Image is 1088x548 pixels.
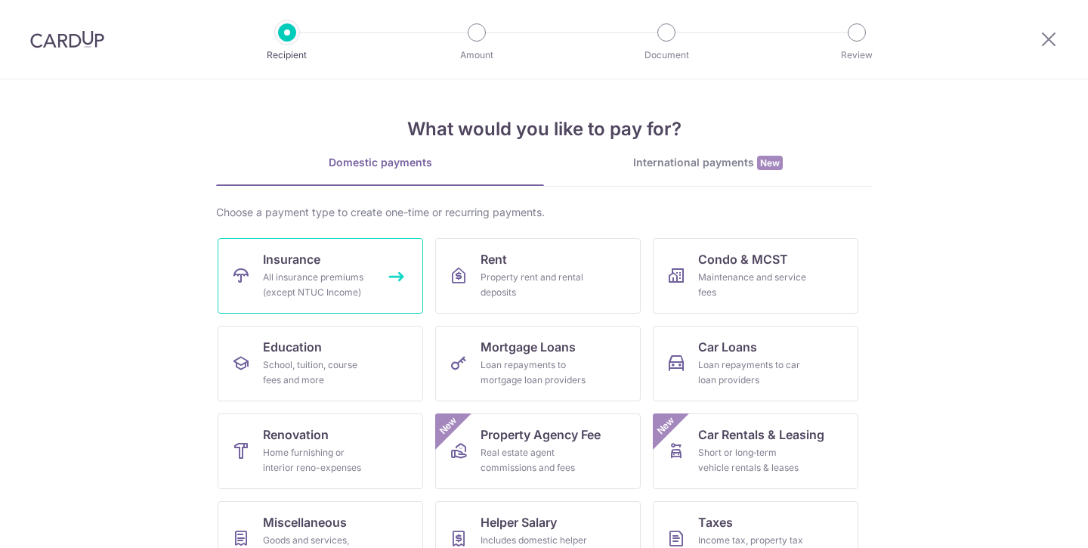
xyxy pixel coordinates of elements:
[481,358,589,388] div: Loan repayments to mortgage loan providers
[801,48,913,63] p: Review
[481,270,589,300] div: Property rent and rental deposits
[481,426,601,444] span: Property Agency Fee
[435,326,641,401] a: Mortgage LoansLoan repayments to mortgage loan providers
[610,48,722,63] p: Document
[481,250,507,268] span: Rent
[263,270,372,300] div: All insurance premiums (except NTUC Income)
[231,48,343,63] p: Recipient
[436,413,461,438] span: New
[263,513,347,531] span: Miscellaneous
[263,338,322,356] span: Education
[218,238,423,314] a: InsuranceAll insurance premiums (except NTUC Income)
[263,445,372,475] div: Home furnishing or interior reno-expenses
[481,513,557,531] span: Helper Salary
[653,326,858,401] a: Car LoansLoan repayments to car loan providers
[30,30,104,48] img: CardUp
[216,205,872,220] div: Choose a payment type to create one-time or recurring payments.
[653,238,858,314] a: Condo & MCSTMaintenance and service fees
[263,426,329,444] span: Renovation
[263,358,372,388] div: School, tuition, course fees and more
[435,413,641,489] a: Property Agency FeeReal estate agent commissions and feesNew
[218,326,423,401] a: EducationSchool, tuition, course fees and more
[698,338,757,356] span: Car Loans
[698,250,788,268] span: Condo & MCST
[653,413,858,489] a: Car Rentals & LeasingShort or long‑term vehicle rentals & leasesNew
[698,426,824,444] span: Car Rentals & Leasing
[218,413,423,489] a: RenovationHome furnishing or interior reno-expenses
[216,155,544,170] div: Domestic payments
[481,445,589,475] div: Real estate agent commissions and fees
[216,116,872,143] h4: What would you like to pay for?
[435,238,641,314] a: RentProperty rent and rental deposits
[263,250,320,268] span: Insurance
[757,156,783,170] span: New
[698,358,807,388] div: Loan repayments to car loan providers
[698,445,807,475] div: Short or long‑term vehicle rentals & leases
[421,48,533,63] p: Amount
[544,155,872,171] div: International payments
[698,270,807,300] div: Maintenance and service fees
[654,413,678,438] span: New
[481,338,576,356] span: Mortgage Loans
[698,513,733,531] span: Taxes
